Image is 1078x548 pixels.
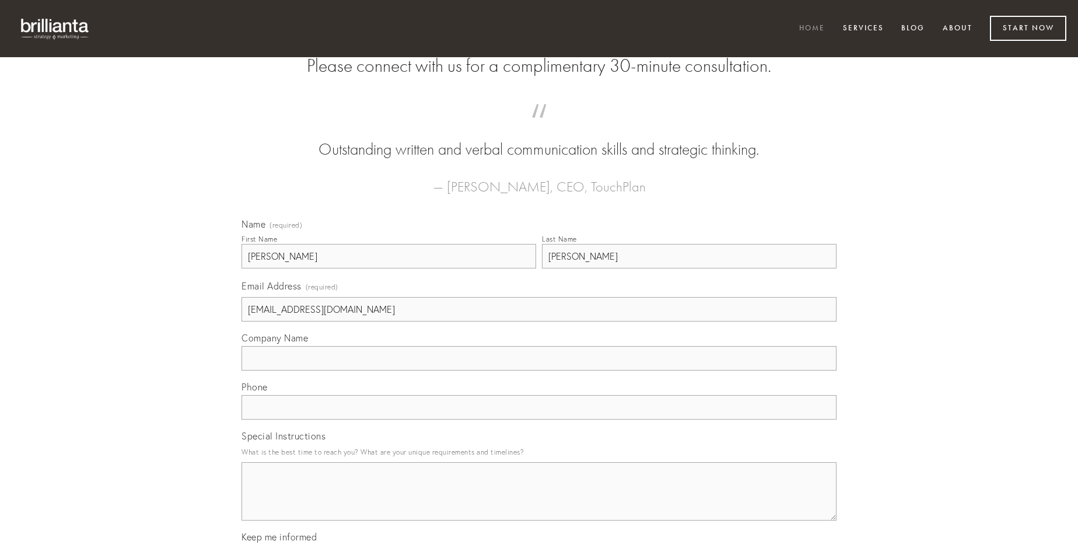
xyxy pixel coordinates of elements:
[242,381,268,393] span: Phone
[306,279,338,295] span: (required)
[242,332,308,344] span: Company Name
[542,235,577,243] div: Last Name
[242,55,836,77] h2: Please connect with us for a complimentary 30-minute consultation.
[269,222,302,229] span: (required)
[260,161,818,198] figcaption: — [PERSON_NAME], CEO, TouchPlan
[242,235,277,243] div: First Name
[835,19,891,39] a: Services
[242,430,325,442] span: Special Instructions
[792,19,832,39] a: Home
[990,16,1066,41] a: Start Now
[242,218,265,230] span: Name
[894,19,932,39] a: Blog
[260,116,818,161] blockquote: Outstanding written and verbal communication skills and strategic thinking.
[242,531,317,543] span: Keep me informed
[260,116,818,138] span: “
[242,444,836,460] p: What is the best time to reach you? What are your unique requirements and timelines?
[242,280,302,292] span: Email Address
[12,12,99,46] img: brillianta - research, strategy, marketing
[935,19,980,39] a: About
